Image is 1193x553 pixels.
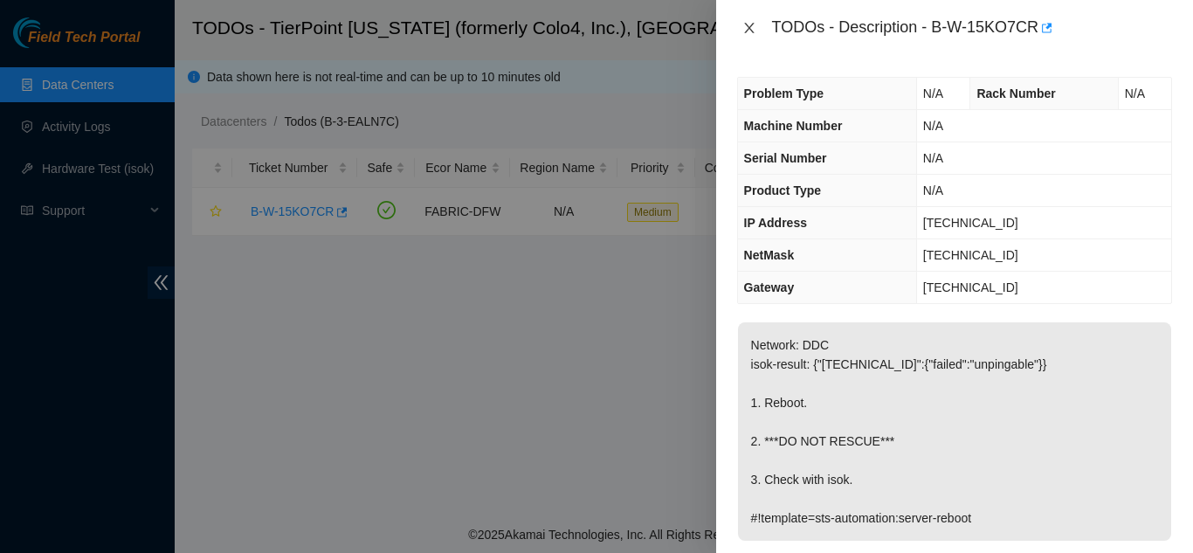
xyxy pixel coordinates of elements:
div: TODOs - Description - B-W-15KO7CR [772,14,1172,42]
span: Machine Number [744,119,843,133]
span: [TECHNICAL_ID] [923,216,1018,230]
span: Gateway [744,280,795,294]
p: Network: DDC isok-result: {"[TECHNICAL_ID]":{"failed":"unpingable"}} 1. Reboot. 2. ***DO NOT RESC... [738,322,1171,541]
span: N/A [923,86,943,100]
span: Product Type [744,183,821,197]
span: Problem Type [744,86,824,100]
span: [TECHNICAL_ID] [923,248,1018,262]
span: [TECHNICAL_ID] [923,280,1018,294]
span: IP Address [744,216,807,230]
span: Serial Number [744,151,827,165]
span: Rack Number [976,86,1055,100]
span: N/A [923,119,943,133]
span: N/A [1125,86,1145,100]
span: close [742,21,756,35]
span: N/A [923,183,943,197]
span: N/A [923,151,943,165]
button: Close [737,20,762,37]
span: NetMask [744,248,795,262]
